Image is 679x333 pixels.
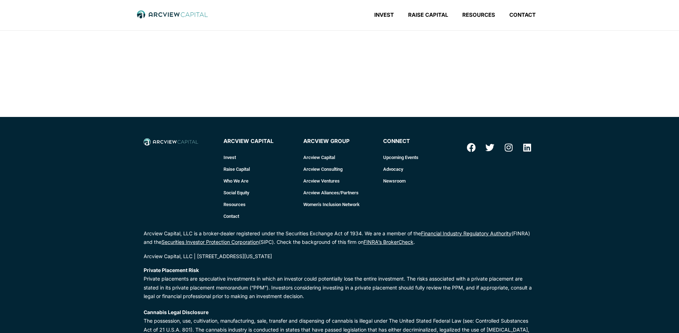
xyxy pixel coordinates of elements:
[383,138,456,144] h4: connect
[223,199,296,210] a: Resources
[383,152,456,163] a: Upcoming Events
[223,175,296,187] a: Who We Are
[144,309,209,315] strong: Cannabis Legal Disclosure
[383,175,456,187] a: Newsroom
[502,11,543,19] a: Contact
[223,163,296,175] a: Raise Capital
[223,210,296,222] a: Contact
[144,267,199,273] strong: Private Placement Risk
[303,199,376,210] a: Women’s Inclusion Network
[223,187,296,199] a: Social Equity
[303,187,376,199] a: Arcview Aliances/Partners
[401,11,455,19] a: Raise Capital
[144,254,536,259] div: Arcview Capital, LLC | [STREET_ADDRESS][US_STATE]
[223,152,296,163] a: Invest
[223,138,296,144] h4: Arcview Capital
[364,239,413,245] a: FINRA’s BrokerCheck
[303,163,376,175] a: Arcview Consulting
[161,239,259,245] a: Securities Investor Protection Corporation
[144,229,536,247] p: Arcview Capital, LLC is a broker-dealer registered under the Securities Exchange Act of 1934. We ...
[303,175,376,187] a: Arcview Ventures
[421,230,511,236] a: Financial Industry Regulatory Authority
[303,138,376,144] h4: Arcview Group
[383,163,456,175] a: Advocacy
[303,152,376,163] a: Arcview Capital
[144,266,536,301] p: Private placements are speculative investments in which an investor could potentially lose the en...
[455,11,502,19] a: Resources
[367,11,401,19] a: Invest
